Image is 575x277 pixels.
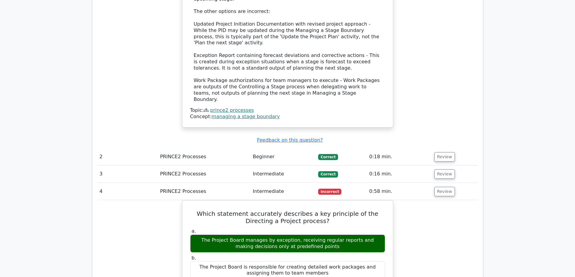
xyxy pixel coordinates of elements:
[158,148,250,165] td: PRINCE2 Processes
[251,148,316,165] td: Beginner
[192,255,196,261] span: b.
[190,114,385,120] div: Concept:
[190,210,386,225] h5: Which statement accurately describes a key principle of the Directing a Project process?
[190,235,385,253] div: The Project Board manages by exception, receiving regular reports and making decisions only at pr...
[97,183,158,200] td: 4
[210,107,254,113] a: prince2 processes
[192,228,196,234] span: a.
[190,107,385,114] div: Topic:
[318,189,341,195] span: Incorrect
[318,154,338,160] span: Correct
[318,171,338,177] span: Correct
[367,183,432,200] td: 0:58 min.
[251,183,316,200] td: Intermediate
[367,148,432,165] td: 0:18 min.
[367,165,432,183] td: 0:16 min.
[97,165,158,183] td: 3
[212,114,280,119] a: managing a stage boundary
[257,137,323,143] a: Feedback on this question?
[434,169,455,179] button: Review
[97,148,158,165] td: 2
[251,165,316,183] td: Intermediate
[158,165,250,183] td: PRINCE2 Processes
[434,187,455,196] button: Review
[434,152,455,162] button: Review
[158,183,250,200] td: PRINCE2 Processes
